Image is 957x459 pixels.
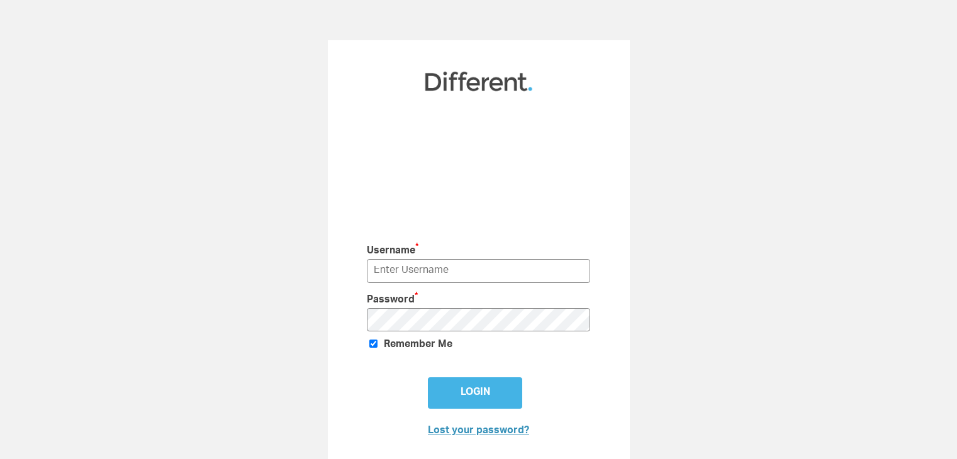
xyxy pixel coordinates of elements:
span: Remember Me [384,340,452,350]
a: Lost your password? [428,426,529,436]
img: Different Funds [423,70,534,92]
label: Password [367,289,524,308]
label: Username [367,240,524,259]
input: Enter Username [367,259,590,282]
input: Login [428,377,522,409]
